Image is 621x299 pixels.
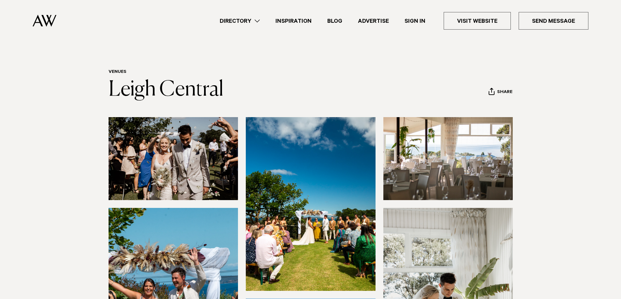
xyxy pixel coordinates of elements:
a: Venues [109,70,126,75]
a: Send Message [519,12,588,30]
img: BYO wedding venue Auckland [383,117,513,200]
a: Leigh Central [109,79,223,100]
a: Inspiration [268,17,319,25]
a: Directory [212,17,268,25]
a: Advertise [350,17,397,25]
span: Share [497,89,512,96]
a: Visit Website [444,12,511,30]
img: Blue sky wedding venue Auckland [246,117,376,291]
img: Auckland Weddings Logo [33,15,56,27]
img: Coastal wedding venue Leigh [109,117,238,200]
a: Sign In [397,17,433,25]
a: Blog [319,17,350,25]
button: Share [488,88,513,97]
